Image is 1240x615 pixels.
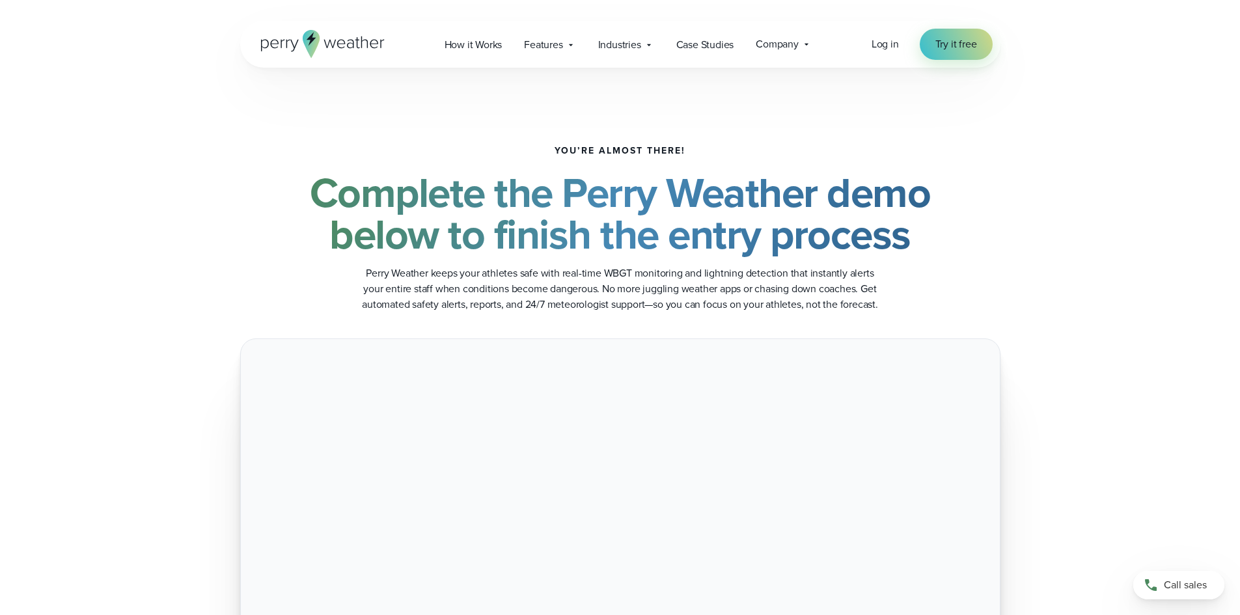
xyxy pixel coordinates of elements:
a: Call sales [1133,571,1224,599]
span: Case Studies [676,37,734,53]
a: Try it free [920,29,993,60]
span: Company [756,36,799,52]
a: Case Studies [665,31,745,58]
h5: You’re almost there! [555,146,685,156]
a: How it Works [434,31,514,58]
span: Try it free [935,36,977,52]
span: Call sales [1164,577,1207,593]
span: Log in [872,36,899,51]
span: Industries [598,37,641,53]
strong: Complete the Perry Weather demo below to finish the entry process [310,162,931,265]
p: Perry Weather keeps your athletes safe with real-time WBGT monitoring and lightning detection tha... [360,266,881,312]
span: Features [524,37,562,53]
span: How it Works [445,37,503,53]
a: Log in [872,36,899,52]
